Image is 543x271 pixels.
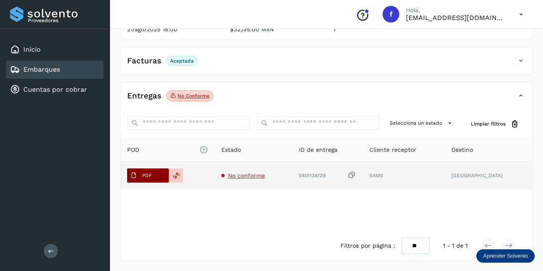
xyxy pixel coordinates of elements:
span: POD [127,146,208,154]
p: Proveedores [28,18,100,23]
span: Filtros por página : [340,241,395,250]
td: [GEOGRAPHIC_DATA] [445,162,533,189]
a: Cuentas por cobrar [23,85,87,93]
span: ID de entrega [299,146,338,154]
button: Limpiar filtros [464,116,526,132]
span: Cliente receptor [369,146,416,154]
p: Aprender Solvento [483,253,528,259]
h4: Facturas [127,56,161,66]
span: Destino [451,146,473,154]
span: Limpiar filtros [471,120,505,128]
div: EntregasNo conforme [120,89,533,110]
p: 21/ago/2025 18:00 [127,26,217,33]
button: PDF [127,168,169,183]
p: Hola, [406,7,506,14]
p: 1 [333,26,423,33]
div: 5401134129 [299,171,356,180]
div: Reemplazar POD [169,168,183,183]
p: facturacion@protransport.com.mx [406,14,506,22]
p: PDF [142,173,152,178]
h4: Entregas [127,91,161,101]
span: 1 - 1 de 1 [443,241,468,250]
div: Inicio [6,40,103,59]
a: Embarques [23,65,60,73]
div: FacturasAceptada [120,54,533,75]
button: Selecciona un estado [386,116,458,130]
span: No conforme [228,172,265,179]
p: Aceptada [170,58,194,64]
p: $32,135.00 MXN [230,26,320,33]
div: Cuentas por cobrar [6,80,103,99]
div: Aprender Solvento [476,249,535,263]
span: Estado [221,146,241,154]
a: Inicio [23,45,41,53]
td: SAMS [363,162,445,189]
p: No conforme [178,93,210,99]
div: Embarques [6,60,103,79]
